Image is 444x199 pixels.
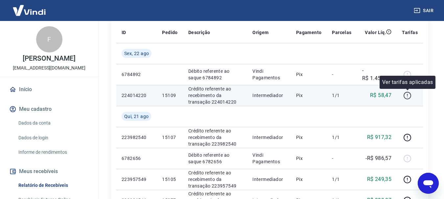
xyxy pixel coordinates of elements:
p: R$ 917,32 [367,133,392,141]
iframe: Botão para abrir a janela de mensagens [418,173,439,194]
p: 224014220 [122,92,152,99]
a: Dados da conta [16,116,90,130]
p: Pix [296,155,322,162]
p: 6782656 [122,155,152,162]
p: ID [122,29,126,36]
p: Pagamento [296,29,322,36]
p: Vindi Pagamentos [252,152,286,165]
p: [EMAIL_ADDRESS][DOMAIN_NAME] [13,65,85,71]
p: Pix [296,71,322,78]
p: [PERSON_NAME] [23,55,75,62]
p: R$ 58,47 [370,91,391,99]
p: 1/1 [332,92,351,99]
p: Crédito referente ao recebimento da transação 224014220 [188,86,242,105]
p: Ver tarifas aplicadas [382,78,433,86]
p: Vindi Pagamentos [252,68,286,81]
a: Relatório de Recebíveis [16,179,90,192]
p: Pix [296,176,322,183]
button: Sair [412,5,436,17]
p: Débito referente ao saque 6782656 [188,152,242,165]
p: Intermediador [252,176,286,183]
img: Vindi [8,0,51,20]
p: Origem [252,29,269,36]
p: Débito referente ao saque 6784892 [188,68,242,81]
p: 6784892 [122,71,152,78]
a: Dados de login [16,131,90,145]
p: - [332,71,351,78]
a: Informe de rendimentos [16,146,90,159]
p: Valor Líq. [365,29,386,36]
div: F [36,26,62,52]
a: Início [8,82,90,97]
p: Pix [296,92,322,99]
p: 15105 [162,176,177,183]
button: Meus recebíveis [8,164,90,179]
button: Meu cadastro [8,102,90,116]
p: Pedido [162,29,177,36]
p: 1/1 [332,134,351,141]
p: Intermediador [252,92,286,99]
p: Pix [296,134,322,141]
p: -R$ 1.456,74 [362,67,392,82]
p: Descrição [188,29,210,36]
p: 1/1 [332,176,351,183]
span: Qui, 21 ago [124,113,149,120]
p: Tarifas [402,29,418,36]
p: -R$ 986,57 [365,154,391,162]
p: - [332,155,351,162]
p: 223957549 [122,176,152,183]
p: 223982540 [122,134,152,141]
span: Sex, 22 ago [124,50,149,57]
p: Intermediador [252,134,286,141]
p: Crédito referente ao recebimento da transação 223982540 [188,128,242,147]
p: R$ 249,35 [367,175,392,183]
p: Crédito referente ao recebimento da transação 223957549 [188,169,242,189]
p: 15107 [162,134,177,141]
p: 15109 [162,92,177,99]
p: Parcelas [332,29,351,36]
